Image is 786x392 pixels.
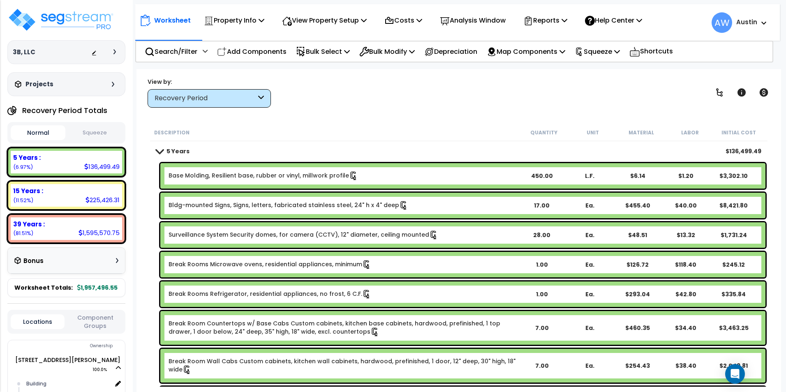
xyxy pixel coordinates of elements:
[69,313,122,330] button: Component Groups
[721,129,756,136] small: Initial Cost
[712,12,732,33] span: AW
[681,129,699,136] small: Labor
[614,261,661,269] div: $126.72
[710,362,757,370] div: $2,049.81
[587,129,599,136] small: Unit
[169,171,358,180] a: Individual Item
[24,341,125,351] div: Ownership
[518,231,566,239] div: 28.00
[13,230,33,237] small: (81.51%)
[614,172,661,180] div: $6.14
[92,365,114,375] span: 100.0%
[13,197,33,204] small: (11.52%)
[662,362,710,370] div: $38.40
[710,231,757,239] div: $1,731.24
[614,324,661,332] div: $460.35
[518,290,566,298] div: 1.00
[169,231,438,240] a: Individual Item
[710,324,757,332] div: $3,463.25
[629,46,673,58] p: Shortcuts
[566,261,613,269] div: Ea.
[11,125,65,140] button: Normal
[15,356,120,364] a: [STREET_ADDRESS][PERSON_NAME] 100.0%
[710,201,757,210] div: $8,421.80
[566,362,613,370] div: Ea.
[662,231,710,239] div: $13.32
[169,319,518,337] a: Individual Item
[282,15,367,26] p: View Property Setup
[154,15,191,26] p: Worksheet
[662,324,710,332] div: $34.40
[662,261,710,269] div: $118.40
[566,290,613,298] div: Ea.
[625,42,677,62] div: Shortcuts
[217,46,287,57] p: Add Components
[67,126,122,140] button: Squeeze
[148,78,271,86] div: View by:
[169,290,371,299] a: Individual Item
[13,164,33,171] small: (6.97%)
[566,172,613,180] div: L.F.
[710,290,757,298] div: $335.84
[614,231,661,239] div: $48.51
[662,290,710,298] div: $42.80
[79,228,120,237] div: 1,595,570.75
[725,364,745,384] div: Open Intercom Messenger
[13,187,43,195] b: 15 Years :
[24,379,112,389] div: Building
[575,46,620,57] p: Squeeze
[736,18,757,26] b: Austin
[629,129,654,136] small: Material
[566,201,613,210] div: Ea.
[710,261,757,269] div: $245.12
[662,172,710,180] div: $1.20
[14,284,73,292] span: Worksheet Totals:
[518,261,566,269] div: 1.00
[154,129,190,136] small: Description
[726,147,761,155] div: $136,499.49
[204,15,264,26] p: Property Info
[662,201,710,210] div: $40.00
[169,357,518,374] a: Individual Item
[518,362,566,370] div: 7.00
[518,172,566,180] div: 450.00
[523,15,567,26] p: Reports
[77,284,118,292] b: 1,957,496.55
[440,15,506,26] p: Analysis Window
[585,15,642,26] p: Help Center
[169,201,408,210] a: Individual Item
[384,15,422,26] p: Costs
[710,172,757,180] div: $3,302.10
[487,46,565,57] p: Map Components
[420,42,482,61] div: Depreciation
[11,314,65,329] button: Locations
[518,324,566,332] div: 7.00
[86,196,120,204] div: 225,426.31
[13,153,41,162] b: 5 Years :
[169,260,371,269] a: Individual Item
[145,46,197,57] p: Search/Filter
[566,324,613,332] div: Ea.
[25,80,53,88] h3: Projects
[155,94,256,103] div: Recovery Period
[84,162,120,171] div: 136,499.49
[23,258,44,265] h3: Bonus
[614,290,661,298] div: $293.04
[518,201,566,210] div: 17.00
[614,201,661,210] div: $455.40
[166,147,190,155] b: 5 Years
[7,7,114,32] img: logo_pro_r.png
[13,220,45,228] b: 39 Years :
[22,106,107,115] h4: Recovery Period Totals
[359,46,415,57] p: Bulk Modify
[566,231,613,239] div: Ea.
[530,129,557,136] small: Quantity
[13,48,35,56] h3: 3B, LLC
[296,46,350,57] p: Bulk Select
[424,46,477,57] p: Depreciation
[614,362,661,370] div: $254.43
[213,42,291,61] div: Add Components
